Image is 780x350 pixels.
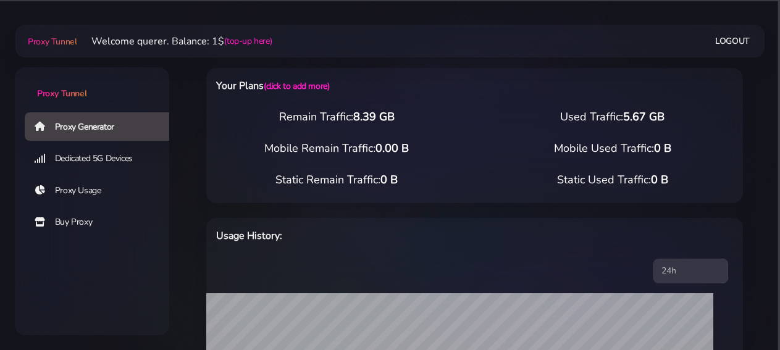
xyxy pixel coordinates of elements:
h6: Usage History: [216,228,511,244]
div: Static Remain Traffic: [199,172,475,188]
a: Proxy Generator [25,112,179,141]
a: (click to add more) [264,80,329,92]
h6: Your Plans [216,78,511,94]
div: Remain Traffic: [199,109,475,125]
span: Proxy Tunnel [28,36,77,48]
a: Buy Proxy [25,208,179,236]
span: 0.00 B [375,141,409,156]
li: Welcome querer. Balance: 1$ [77,34,272,49]
div: Static Used Traffic: [475,172,751,188]
div: Mobile Used Traffic: [475,140,751,157]
div: Used Traffic: [475,109,751,125]
a: (top-up here) [224,35,272,48]
span: 5.67 GB [623,109,665,124]
span: 0 B [380,172,398,187]
a: Proxy Tunnel [15,67,169,100]
span: 0 B [654,141,671,156]
a: Logout [715,30,750,52]
iframe: Webchat Widget [598,148,765,335]
div: Mobile Remain Traffic: [199,140,475,157]
span: Proxy Tunnel [37,88,86,99]
a: Proxy Tunnel [25,31,77,51]
a: Dedicated 5G Devices [25,144,179,173]
span: 8.39 GB [353,109,395,124]
a: Proxy Usage [25,177,179,205]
